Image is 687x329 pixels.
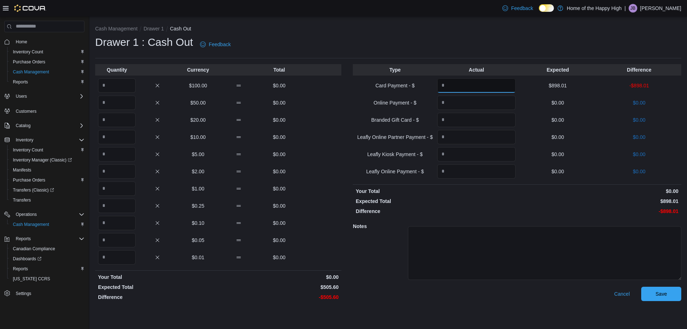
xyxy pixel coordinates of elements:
p: Home of the Happy High [567,4,622,13]
a: Cash Management [10,220,52,229]
input: Quantity [437,164,516,179]
p: Actual [437,66,516,73]
input: Quantity [98,78,136,93]
nav: An example of EuiBreadcrumbs [95,25,681,34]
p: $0.10 [179,219,217,227]
span: Dashboards [13,256,42,262]
span: Inventory Count [13,147,43,153]
p: Leafly Online Payment - $ [356,168,434,175]
p: -$898.01 [600,82,678,89]
span: Cash Management [13,69,49,75]
button: Customers [1,106,87,116]
p: $50.00 [179,99,217,106]
p: Difference [98,294,217,301]
span: Transfers (Classic) [10,186,84,194]
span: Transfers (Classic) [13,187,54,193]
a: Inventory Count [10,48,46,56]
span: Transfers [10,196,84,204]
span: Purchase Orders [10,58,84,66]
p: $100.00 [179,82,217,89]
a: Home [13,38,30,46]
p: Card Payment - $ [356,82,434,89]
p: Expected [518,66,597,73]
p: $0.01 [179,254,217,261]
p: $0.00 [600,134,678,141]
p: $898.01 [518,198,678,205]
span: Save [656,290,667,297]
span: Transfers [13,197,31,203]
span: Users [13,92,84,101]
span: Settings [16,291,31,296]
span: Operations [16,212,37,217]
a: Transfers [10,196,34,204]
a: Feedback [197,37,233,52]
button: Catalog [13,121,33,130]
p: $0.00 [600,116,678,124]
span: Canadian Compliance [10,245,84,253]
p: Your Total [356,188,516,195]
input: Quantity [437,113,516,127]
button: Reports [13,234,34,243]
a: Inventory Manager (Classic) [10,156,75,164]
span: Inventory Count [13,49,43,55]
a: Dashboards [10,255,44,263]
p: $0.00 [600,151,678,158]
input: Quantity [437,78,516,93]
p: -$505.60 [220,294,338,301]
span: Manifests [13,167,31,173]
p: Difference [356,208,516,215]
input: Quantity [98,130,136,144]
input: Quantity [98,164,136,179]
button: Operations [1,209,87,219]
p: Quantity [98,66,136,73]
a: Settings [13,289,34,298]
input: Quantity [98,216,136,230]
button: Settings [1,288,87,299]
p: $0.00 [260,116,298,124]
input: Quantity [98,250,136,265]
a: Purchase Orders [10,176,48,184]
a: Manifests [10,166,34,174]
span: Operations [13,210,84,219]
a: Cash Management [10,68,52,76]
p: $0.00 [518,188,678,195]
button: Operations [13,210,40,219]
span: Feedback [209,41,230,48]
button: Purchase Orders [7,57,87,67]
a: Inventory Manager (Classic) [7,155,87,165]
button: Reports [7,77,87,87]
p: Expected Total [356,198,516,205]
button: Drawer 1 [143,26,164,32]
span: Reports [10,78,84,86]
p: $0.00 [260,99,298,106]
span: Reports [13,266,28,272]
p: Currency [179,66,217,73]
p: $0.00 [260,151,298,158]
p: $0.25 [179,202,217,209]
button: Inventory Count [7,145,87,155]
span: Canadian Compliance [13,246,55,252]
span: Reports [16,236,31,242]
p: [PERSON_NAME] [640,4,681,13]
span: Inventory [13,136,84,144]
a: [US_STATE] CCRS [10,275,53,283]
span: Cash Management [10,220,84,229]
button: Cash Management [7,219,87,229]
p: Difference [600,66,678,73]
a: Dashboards [7,254,87,264]
p: $20.00 [179,116,217,124]
button: Purchase Orders [7,175,87,185]
input: Quantity [98,147,136,161]
p: $0.00 [260,134,298,141]
span: Inventory [16,137,33,143]
p: Leafly Online Partner Payment - $ [356,134,434,141]
p: $10.00 [179,134,217,141]
h1: Drawer 1 : Cash Out [95,35,193,49]
p: $0.00 [518,168,597,175]
button: Reports [1,234,87,244]
p: $0.00 [600,99,678,106]
p: Your Total [98,274,217,281]
button: Inventory Count [7,47,87,57]
p: $0.00 [260,237,298,244]
button: Transfers [7,195,87,205]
